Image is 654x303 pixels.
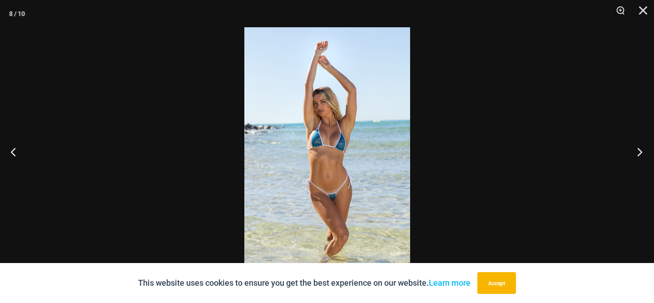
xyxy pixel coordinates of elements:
[620,129,654,174] button: Next
[244,27,410,276] img: Waves Breaking Ocean 312 Top 456 Bottom 012
[429,278,471,288] a: Learn more
[9,7,25,20] div: 8 / 10
[138,276,471,290] p: This website uses cookies to ensure you get the best experience on our website.
[477,272,516,294] button: Accept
